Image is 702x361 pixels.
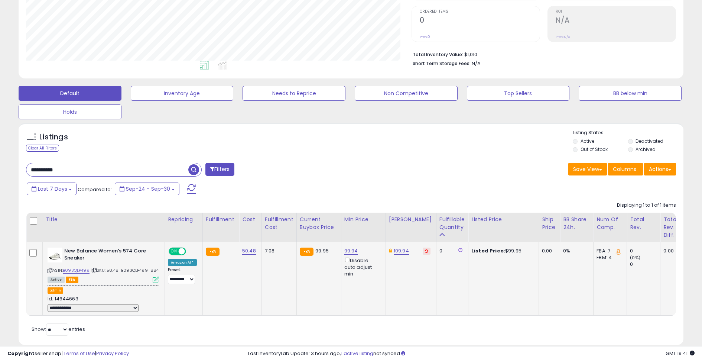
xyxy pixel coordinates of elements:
[563,216,590,231] div: BB Share 24h.
[66,277,78,283] span: FBA
[556,16,676,26] h2: N/A
[265,248,291,254] div: 7.08
[563,248,588,254] div: 0%
[344,256,380,277] div: Disable auto adjust min
[32,326,85,333] span: Show: entries
[439,216,465,231] div: Fulfillable Quantity
[96,350,129,357] a: Privacy Policy
[644,163,676,175] button: Actions
[243,86,345,101] button: Needs to Reprice
[579,86,682,101] button: BB below min
[613,165,636,173] span: Columns
[420,10,540,14] span: Ordered Items
[168,216,199,223] div: Repricing
[617,202,676,209] div: Displaying 1 to 1 of 1 items
[542,216,557,231] div: Ship Price
[48,295,78,302] span: Id: 14644663
[568,163,607,175] button: Save View
[126,185,170,193] span: Sep-24 - Sep-30
[663,248,675,254] div: 0.00
[242,247,256,255] a: 50.48
[38,185,67,193] span: Last 7 Days
[206,248,220,256] small: FBA
[581,146,608,152] label: Out of Stock
[46,216,162,223] div: Title
[581,138,594,144] label: Active
[91,267,159,273] span: | SKU: 50.48_B093QLP499_884
[168,259,197,266] div: Amazon AI *
[413,49,670,58] li: $1,010
[471,216,536,223] div: Listed Price
[413,60,471,67] b: Short Term Storage Fees:
[630,248,660,254] div: 0
[630,216,657,231] div: Total Rev.
[413,51,463,58] b: Total Inventory Value:
[115,183,179,195] button: Sep-24 - Sep-30
[248,350,695,357] div: Last InventoryLab Update: 3 hours ago, not synced.
[556,35,570,39] small: Prev: N/A
[341,350,373,357] a: 1 active listing
[630,255,640,261] small: (0%)
[597,216,624,231] div: Num of Comp.
[7,350,35,357] strong: Copyright
[389,216,433,223] div: [PERSON_NAME]
[542,248,554,254] div: 0.00
[300,216,338,231] div: Current Buybox Price
[265,216,293,231] div: Fulfillment Cost
[344,247,358,255] a: 99.94
[242,216,259,223] div: Cost
[19,104,121,119] button: Holds
[663,216,677,239] div: Total Rev. Diff.
[131,86,234,101] button: Inventory Age
[608,163,643,175] button: Columns
[168,267,197,284] div: Preset:
[471,248,533,254] div: $99.95
[439,248,462,254] div: 0
[315,247,329,254] span: 99.95
[471,247,505,254] b: Listed Price:
[420,35,430,39] small: Prev: 0
[573,129,683,136] p: Listing States:
[630,261,660,268] div: 0
[597,248,621,254] div: FBA: 7
[467,86,570,101] button: Top Sellers
[64,350,95,357] a: Terms of Use
[472,60,481,67] span: N/A
[63,267,90,274] a: B093QLP499
[48,287,63,294] button: admin
[556,10,676,14] span: ROI
[169,248,179,255] span: ON
[19,86,121,101] button: Default
[597,254,621,261] div: FBM: 4
[206,216,236,223] div: Fulfillment
[394,247,409,255] a: 109.94
[185,248,197,255] span: OFF
[48,248,159,282] div: ASIN:
[39,132,68,142] h5: Listings
[26,145,59,152] div: Clear All Filters
[205,163,234,176] button: Filters
[48,248,62,262] img: 315Kc4ABnxL._SL40_.jpg
[636,146,656,152] label: Archived
[27,183,77,195] button: Last 7 Days
[7,350,129,357] div: seller snap | |
[666,350,695,357] span: 2025-10-8 19:41 GMT
[64,248,155,263] b: New Balance Women's 574 Core Sneaker
[636,138,663,144] label: Deactivated
[355,86,458,101] button: Non Competitive
[78,186,112,193] span: Compared to:
[420,16,540,26] h2: 0
[344,216,383,223] div: Min Price
[300,248,313,256] small: FBA
[48,277,65,283] span: All listings currently available for purchase on Amazon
